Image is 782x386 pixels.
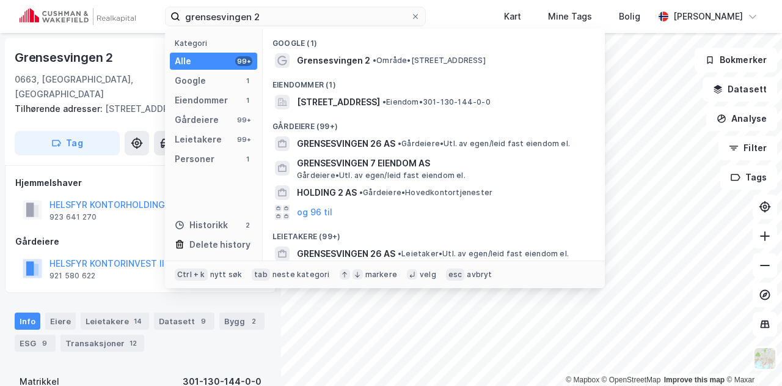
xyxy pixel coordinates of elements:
div: Info [15,313,40,330]
div: Ctrl + k [175,269,208,281]
div: Datasett [154,313,214,330]
span: GRENSESVINGEN 7 EIENDOM AS [297,156,590,171]
div: 9 [197,315,210,327]
button: Tag [15,131,120,155]
div: 99+ [235,135,252,144]
div: Gårdeiere [15,234,266,249]
div: neste kategori [272,270,330,280]
span: Gårdeiere • Utl. av egen/leid fast eiendom el. [297,171,466,180]
span: Eiendom • 301-130-144-0-0 [382,97,491,107]
div: Alle [175,54,191,69]
div: Delete history [189,237,250,252]
div: Eiendommer (1) [263,70,605,92]
div: 923 641 270 [49,212,97,222]
div: 2 [247,315,260,327]
div: Google (1) [263,29,605,51]
button: Bokmerker [695,48,777,72]
span: Gårdeiere • Utl. av egen/leid fast eiendom el. [398,139,570,149]
div: esc [446,269,465,281]
div: Kart [504,9,521,24]
span: • [373,56,376,65]
div: Bolig [619,9,640,24]
div: Gårdeiere (99+) [263,112,605,134]
div: tab [252,269,270,281]
div: nytt søk [210,270,243,280]
div: 2 [243,220,252,230]
button: Tags [720,165,777,190]
span: Grensesvingen 2 [297,53,370,68]
span: GRENSESVINGEN 26 AS [297,136,395,151]
div: avbryt [467,270,492,280]
div: 1 [243,95,252,105]
div: 14 [131,315,144,327]
div: 99+ [235,115,252,125]
span: GRENSESVINGEN 26 AS [297,247,395,261]
div: 1 [243,76,252,86]
button: Filter [718,136,777,160]
div: ESG [15,335,56,352]
div: 1 [243,154,252,164]
span: HOLDING 2 AS [297,185,357,200]
div: 9 [38,337,51,349]
div: 921 580 622 [49,271,95,281]
span: Tilhørende adresser: [15,103,105,114]
a: Improve this map [664,376,725,384]
div: [PERSON_NAME] [673,9,743,24]
span: • [398,249,401,258]
div: Historikk [175,218,228,232]
div: 99+ [235,56,252,66]
div: Leietakere [81,313,149,330]
div: Grensesvingen 2 [15,48,115,67]
div: Gårdeiere [175,113,219,127]
a: OpenStreetMap [602,376,661,384]
img: cushman-wakefield-realkapital-logo.202ea83816669bd177139c58696a8fa1.svg [20,8,136,25]
span: [STREET_ADDRESS] [297,95,380,109]
button: og 96 til [297,205,332,220]
div: Bygg [219,313,265,330]
button: Analyse [706,106,777,131]
span: Leietaker • Utl. av egen/leid fast eiendom el. [398,249,569,259]
div: Leietakere (99+) [263,222,605,244]
div: Hjemmelshaver [15,176,266,190]
div: 0663, [GEOGRAPHIC_DATA], [GEOGRAPHIC_DATA] [15,72,170,102]
input: Søk på adresse, matrikkel, gårdeiere, leietakere eller personer [180,7,411,26]
div: Kontrollprogram for chat [721,327,782,386]
span: • [398,139,401,148]
span: Gårdeiere • Hovedkontortjenester [359,188,492,198]
div: Mine Tags [548,9,592,24]
span: • [359,188,363,197]
div: Personer [175,152,214,166]
div: markere [365,270,397,280]
div: Eiere [45,313,76,330]
div: Eiendommer [175,93,228,108]
span: Område • [STREET_ADDRESS] [373,56,486,65]
div: 12 [127,337,139,349]
a: Mapbox [566,376,599,384]
div: Leietakere [175,132,222,147]
span: • [382,97,386,106]
div: Google [175,73,206,88]
div: Kategori [175,39,257,48]
div: velg [420,270,436,280]
div: [STREET_ADDRESS] [15,102,257,116]
button: Datasett [703,77,777,102]
div: Transaksjoner [60,335,144,352]
iframe: Chat Widget [721,327,782,386]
